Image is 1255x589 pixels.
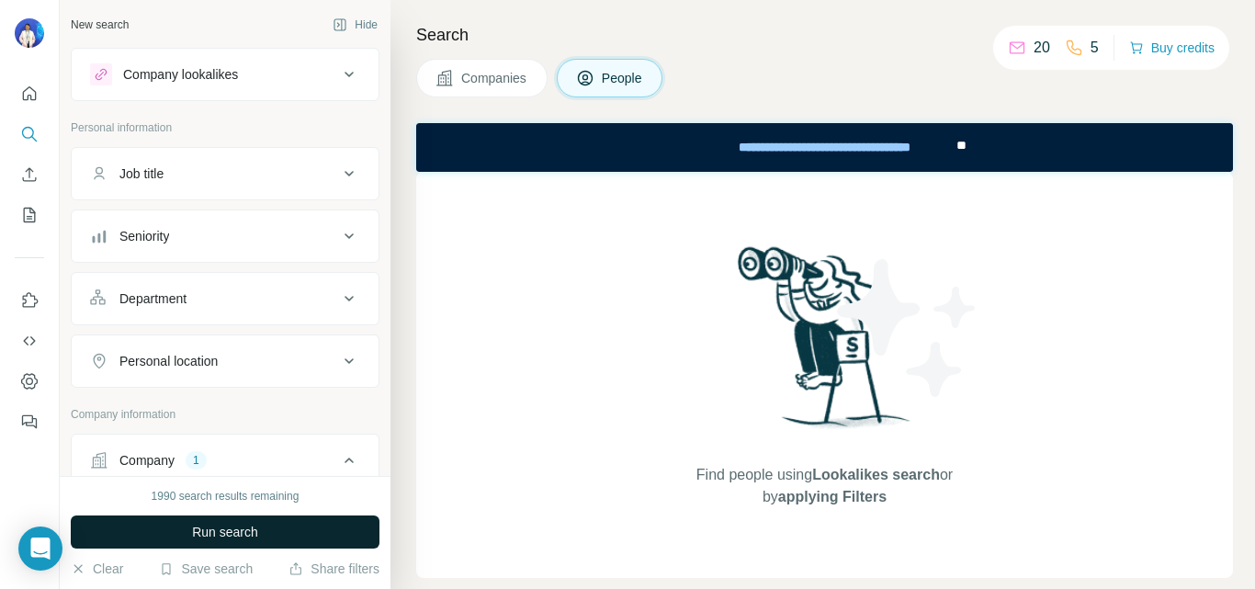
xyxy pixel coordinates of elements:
button: Save search [159,560,253,578]
iframe: Banner [416,123,1233,172]
button: Use Surfe on LinkedIn [15,284,44,317]
div: Job title [119,164,164,183]
button: Seniority [72,214,379,258]
img: Surfe Illustration - Woman searching with binoculars [729,242,921,447]
button: Run search [71,515,379,549]
p: 5 [1091,37,1099,59]
button: Search [15,118,44,151]
span: Lookalikes search [812,467,940,482]
div: Personal location [119,352,218,370]
span: Find people using or by [677,464,971,508]
p: Company information [71,406,379,423]
button: Use Surfe API [15,324,44,357]
button: Personal location [72,339,379,383]
button: Company lookalikes [72,52,379,96]
button: Dashboard [15,365,44,398]
button: Buy credits [1129,35,1215,61]
p: 20 [1034,37,1050,59]
div: Company lookalikes [123,65,238,84]
div: 1990 search results remaining [152,488,300,504]
span: People [602,69,644,87]
span: Companies [461,69,528,87]
button: Enrich CSV [15,158,44,191]
button: Department [72,277,379,321]
div: Company [119,451,175,470]
div: Department [119,289,187,308]
div: 1 [186,452,207,469]
div: New search [71,17,129,33]
img: Avatar [15,18,44,48]
div: Open Intercom Messenger [18,527,62,571]
button: My lists [15,198,44,232]
button: Hide [320,11,390,39]
button: Clear [71,560,123,578]
button: Job title [72,152,379,196]
div: Seniority [119,227,169,245]
img: Surfe Illustration - Stars [825,245,990,411]
button: Feedback [15,405,44,438]
p: Personal information [71,119,379,136]
span: Run search [192,523,258,541]
span: applying Filters [778,489,887,504]
button: Quick start [15,77,44,110]
button: Company1 [72,438,379,490]
button: Share filters [288,560,379,578]
h4: Search [416,22,1233,48]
